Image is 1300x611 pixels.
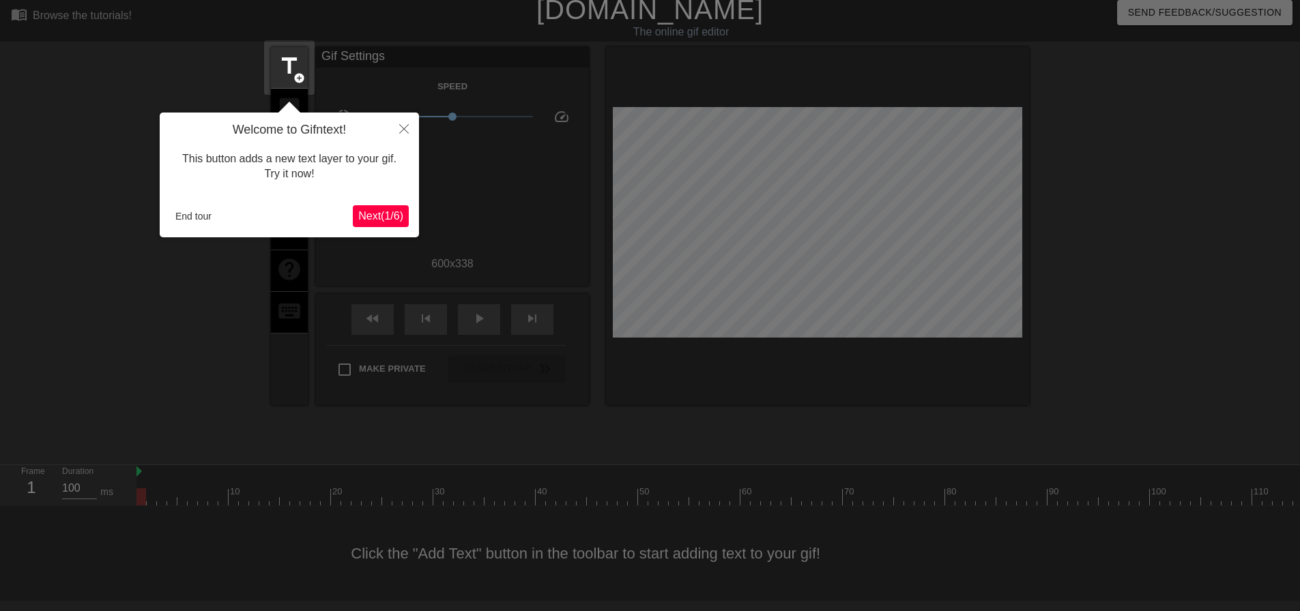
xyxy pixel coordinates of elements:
h4: Welcome to Gifntext! [170,123,409,138]
button: End tour [170,206,217,226]
button: Close [389,113,419,144]
span: Next ( 1 / 6 ) [358,210,403,222]
button: Next [353,205,409,227]
div: This button adds a new text layer to your gif. Try it now! [170,138,409,196]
